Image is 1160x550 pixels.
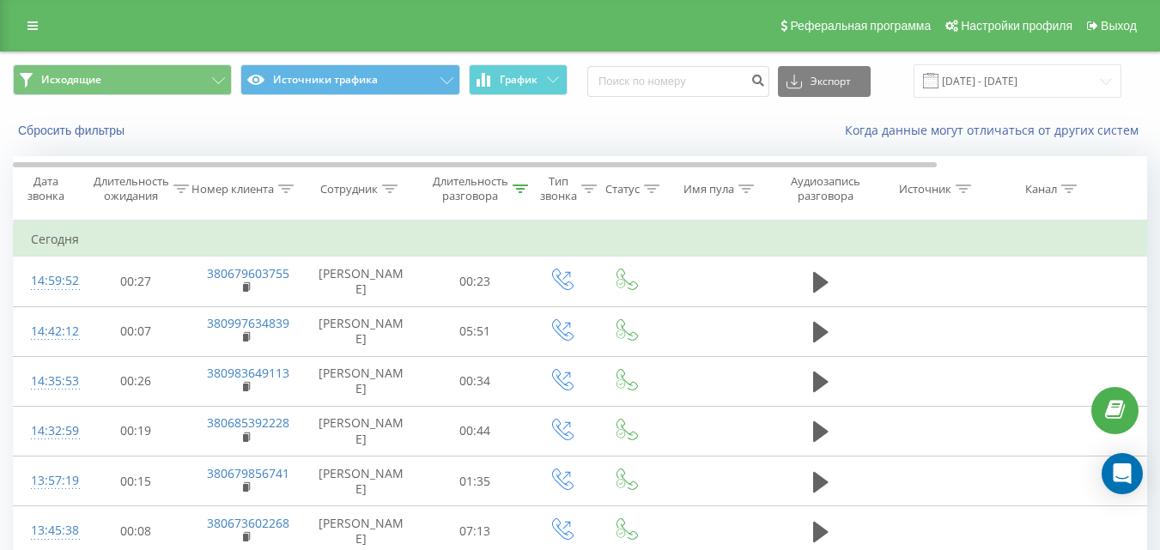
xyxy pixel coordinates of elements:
[13,123,133,138] button: Сбросить фильтры
[82,306,190,356] td: 00:07
[82,456,190,506] td: 00:15
[1102,453,1143,494] div: Open Intercom Messenger
[82,356,190,406] td: 00:26
[207,365,289,381] a: 380983649113
[82,406,190,456] td: 00:19
[1101,19,1137,33] span: Выход
[422,257,529,306] td: 00:23
[207,414,289,431] a: 380685392228
[433,174,508,203] div: Длительность разговора
[469,64,568,95] button: График
[422,406,529,456] td: 00:44
[13,64,232,95] button: Исходящие
[605,182,640,196] div: Статус
[14,174,77,203] div: Дата звонка
[320,182,378,196] div: Сотрудник
[207,515,289,531] a: 380673602268
[240,64,459,95] button: Источники трафика
[207,315,289,331] a: 380997634839
[845,122,1147,138] a: Когда данные могут отличаться от других систем
[778,66,871,97] button: Экспорт
[301,306,422,356] td: [PERSON_NAME]
[94,174,169,203] div: Длительность ожидания
[422,306,529,356] td: 05:51
[301,356,422,406] td: [PERSON_NAME]
[1025,182,1057,196] div: Канал
[301,456,422,506] td: [PERSON_NAME]
[31,464,65,498] div: 13:57:19
[31,414,65,448] div: 14:32:59
[207,465,289,481] a: 380679856741
[422,456,529,506] td: 01:35
[82,257,190,306] td: 00:27
[301,406,422,456] td: [PERSON_NAME]
[540,174,577,203] div: Тип звонка
[683,182,734,196] div: Имя пула
[41,73,101,87] span: Исходящие
[961,19,1072,33] span: Настройки профиля
[899,182,951,196] div: Источник
[31,264,65,298] div: 14:59:52
[31,315,65,348] div: 14:42:12
[207,265,289,281] a: 380679603755
[587,66,769,97] input: Поиск по номеру
[31,365,65,398] div: 14:35:53
[500,74,537,86] span: График
[191,182,274,196] div: Номер клиента
[301,257,422,306] td: [PERSON_NAME]
[422,356,529,406] td: 00:34
[784,174,867,203] div: Аудиозапись разговора
[790,19,931,33] span: Реферальная программа
[31,514,65,547] div: 13:45:38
